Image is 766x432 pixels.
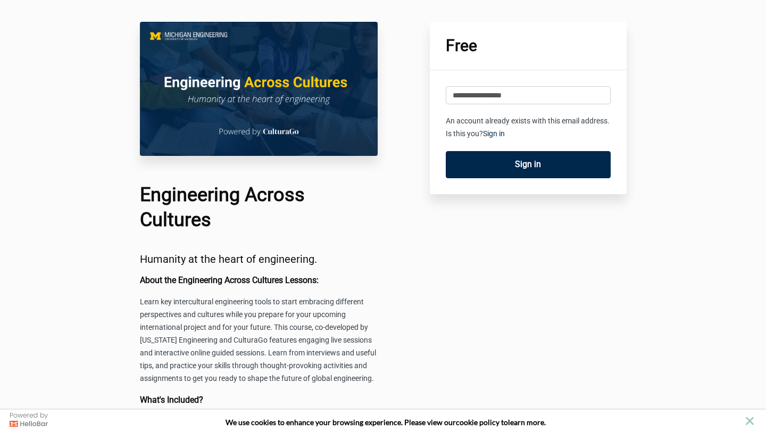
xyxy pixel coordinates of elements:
h1: Free [446,38,611,54]
b: About the Engineering Across Cultures Lessons: [140,275,319,285]
b: What's Included? [140,395,203,405]
a: Sign in [446,151,611,178]
p: An account already exists with this email address. Is this you? [446,115,611,140]
span: learn more. [508,418,546,427]
a: Sign in [483,129,505,138]
strong: to [501,418,508,427]
button: close [743,414,756,428]
h1: Engineering Across Cultures [140,182,378,232]
a: cookie policy [456,418,499,427]
img: 02d04e1-0800-2025-a72d-d03204e05687_Course_Main_Image.png [140,22,378,156]
span: We use cookies to enhance your browsing experience. Please view our [226,418,456,427]
span: Learn key intercultural engineering tools to start embracing different perspectives and cultures ... [140,297,376,383]
span: Humanity at the heart of engineering. [140,253,317,265]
